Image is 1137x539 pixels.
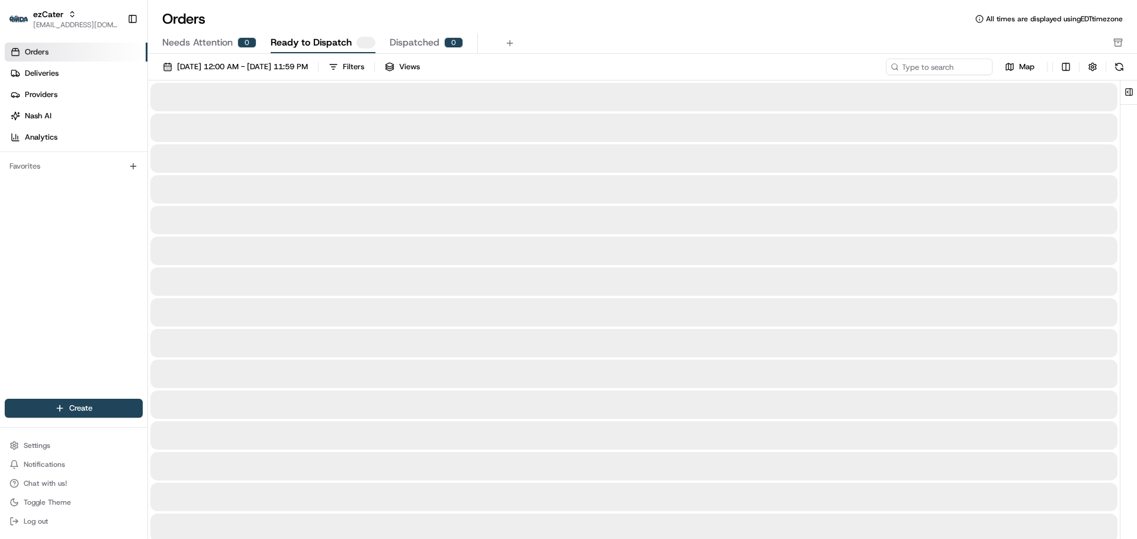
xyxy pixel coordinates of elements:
span: Providers [25,89,57,100]
span: Create [69,403,92,414]
div: 0 [237,37,256,48]
span: Ready to Dispatch [271,35,352,50]
div: Favorites [5,157,143,176]
a: Nash AI [5,106,147,125]
button: Log out [5,513,143,530]
button: Create [5,399,143,418]
span: Map [1019,62,1035,72]
a: Providers [5,85,147,104]
h1: Orders [162,9,205,28]
a: Analytics [5,128,147,147]
span: Dispatched [390,35,439,50]
a: Orders [5,43,147,62]
button: Notifications [5,456,143,473]
span: [DATE] 12:00 AM - [DATE] 11:59 PM [177,62,308,72]
button: Filters [323,59,370,75]
span: Needs Attention [162,35,233,50]
a: Deliveries [5,64,147,83]
button: ezCaterezCater[EMAIL_ADDRESS][DOMAIN_NAME] [5,5,123,33]
span: Nash AI [25,111,52,121]
span: Toggle Theme [24,498,71,507]
button: ezCater [33,8,63,20]
button: Toggle Theme [5,494,143,511]
span: All times are displayed using EDT timezone [986,14,1123,24]
span: Notifications [24,460,65,469]
input: Type to search [886,59,993,75]
span: Settings [24,441,50,450]
button: Map [997,60,1042,74]
span: Log out [24,517,48,526]
button: Refresh [1111,59,1128,75]
span: Views [399,62,420,72]
img: ezCater [9,15,28,23]
button: Settings [5,437,143,454]
button: Views [380,59,425,75]
span: Orders [25,47,49,57]
button: Chat with us! [5,475,143,492]
button: [DATE] 12:00 AM - [DATE] 11:59 PM [158,59,313,75]
span: Analytics [25,132,57,143]
button: [EMAIL_ADDRESS][DOMAIN_NAME] [33,20,118,30]
div: Filters [343,62,364,72]
div: 0 [444,37,463,48]
span: Deliveries [25,68,59,79]
span: Chat with us! [24,479,67,488]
